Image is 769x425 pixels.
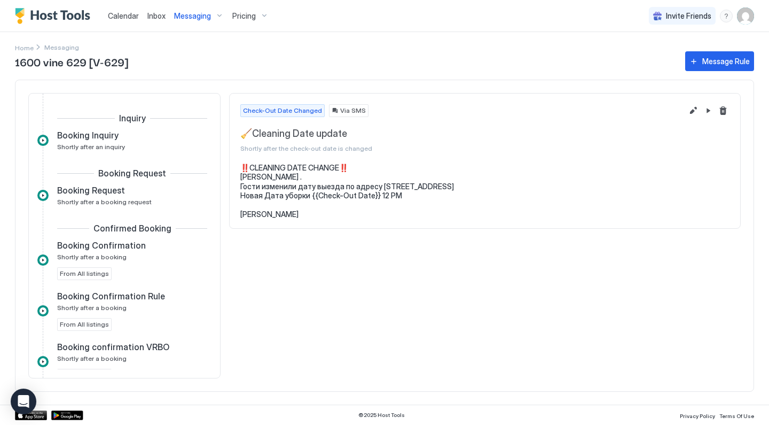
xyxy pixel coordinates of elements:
[717,104,729,117] button: Delete message rule
[15,44,34,52] span: Home
[147,10,166,21] a: Inbox
[702,56,750,67] div: Message Rule
[57,130,119,141] span: Booking Inquiry
[666,11,711,21] span: Invite Friends
[680,409,715,421] a: Privacy Policy
[108,10,139,21] a: Calendar
[15,53,674,69] span: 1600 vine 629 [V-629]
[240,163,729,219] pre: ‼️CLEANING DATE CHANGE‼️ [PERSON_NAME] . Гости изменили дату выезда по адресу [STREET_ADDRESS] Но...
[240,128,682,140] span: 🧹Cleaning Date update
[57,342,169,352] span: Booking confirmation VRBO
[737,7,754,25] div: User profile
[232,11,256,21] span: Pricing
[720,10,733,22] div: menu
[685,51,754,71] button: Message Rule
[15,42,34,53] a: Home
[60,320,109,329] span: From All listings
[44,43,79,51] span: Breadcrumb
[11,389,36,414] div: Open Intercom Messenger
[60,269,109,279] span: From All listings
[719,409,754,421] a: Terms Of Use
[57,253,127,261] span: Shortly after a booking
[15,8,95,24] a: Host Tools Logo
[15,411,47,420] a: App Store
[57,198,152,206] span: Shortly after a booking request
[57,291,165,302] span: Booking Confirmation Rule
[57,304,127,312] span: Shortly after a booking
[57,185,125,196] span: Booking Request
[358,412,405,419] span: © 2025 Host Tools
[147,11,166,20] span: Inbox
[240,144,682,152] span: Shortly after the check-out date is changed
[51,411,83,420] a: Google Play Store
[93,223,171,234] span: Confirmed Booking
[108,11,139,20] span: Calendar
[680,413,715,419] span: Privacy Policy
[687,104,700,117] button: Edit message rule
[15,42,34,53] div: Breadcrumb
[57,354,127,362] span: Shortly after a booking
[98,168,166,179] span: Booking Request
[702,104,715,117] button: Pause Message Rule
[57,240,146,251] span: Booking Confirmation
[340,106,366,115] span: Via SMS
[119,113,146,123] span: Inquiry
[174,11,211,21] span: Messaging
[719,413,754,419] span: Terms Of Use
[57,143,125,151] span: Shortly after an inquiry
[243,106,322,115] span: Check-Out Date Changed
